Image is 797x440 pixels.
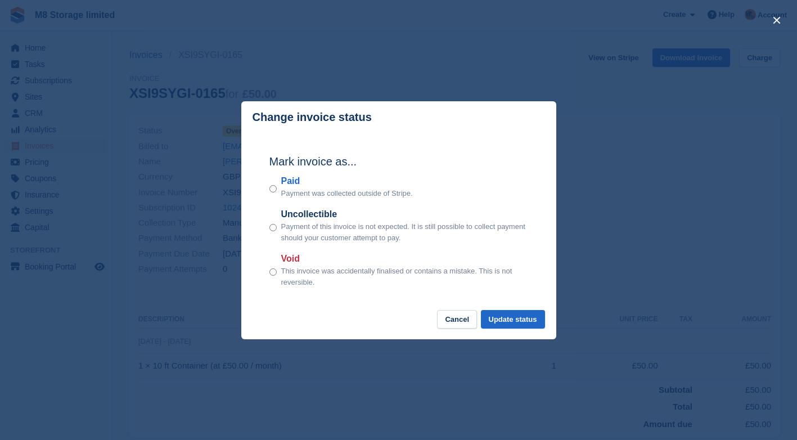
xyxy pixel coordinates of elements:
label: Void [281,252,528,266]
button: Update status [481,310,545,329]
button: Cancel [437,310,477,329]
p: Change invoice status [253,111,372,124]
p: Payment of this invoice is not expected. It is still possible to collect payment should your cust... [281,221,528,243]
label: Paid [281,174,413,188]
p: Payment was collected outside of Stripe. [281,188,413,199]
label: Uncollectible [281,208,528,221]
p: This invoice was accidentally finalised or contains a mistake. This is not reversible. [281,266,528,288]
button: close [768,11,786,29]
h2: Mark invoice as... [269,153,528,170]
